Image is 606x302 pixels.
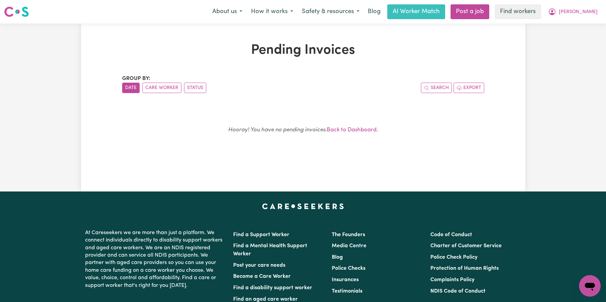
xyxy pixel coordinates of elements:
[228,127,378,133] small: .
[332,266,365,271] a: Police Checks
[451,4,489,19] a: Post a job
[184,83,206,93] button: sort invoices by paid status
[233,263,285,268] a: Post your care needs
[122,83,140,93] button: sort invoices by date
[430,289,486,294] a: NDIS Code of Conduct
[327,127,377,133] a: Back to Dashboard
[262,204,344,209] a: Careseekers home page
[247,5,297,19] button: How it works
[4,4,29,19] a: Careseekers logo
[430,255,477,260] a: Police Check Policy
[430,232,472,238] a: Code of Conduct
[332,255,343,260] a: Blog
[495,4,541,19] a: Find workers
[332,232,365,238] a: The Founders
[208,5,247,19] button: About us
[85,226,225,292] p: At Careseekers we are more than just a platform. We connect individuals directly to disability su...
[454,83,484,93] button: Export
[430,266,499,271] a: Protection of Human Rights
[228,127,327,133] em: Hooray! You have no pending invoices.
[233,285,312,291] a: Find a disability support worker
[332,277,359,283] a: Insurances
[332,289,362,294] a: Testimonials
[4,6,29,18] img: Careseekers logo
[233,232,289,238] a: Find a Support Worker
[233,274,291,279] a: Become a Care Worker
[142,83,181,93] button: sort invoices by care worker
[364,4,385,19] a: Blog
[297,5,364,19] button: Safety & resources
[544,5,602,19] button: My Account
[233,297,298,302] a: Find an aged care worker
[387,4,445,19] a: AI Worker Match
[332,243,366,249] a: Media Centre
[122,42,484,58] h1: Pending Invoices
[430,277,474,283] a: Complaints Policy
[233,243,307,257] a: Find a Mental Health Support Worker
[430,243,502,249] a: Charter of Customer Service
[579,275,601,297] iframe: Button to launch messaging window
[559,8,598,16] span: [PERSON_NAME]
[421,83,452,93] button: Search
[122,76,150,81] span: Group by:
